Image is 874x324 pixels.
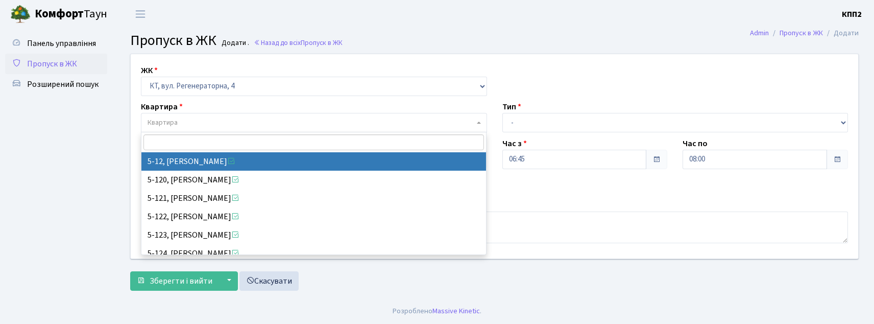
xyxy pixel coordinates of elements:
[141,171,486,189] li: 5-120, [PERSON_NAME]
[683,137,708,150] label: Час по
[141,207,486,226] li: 5-122, [PERSON_NAME]
[128,6,153,22] button: Переключити навігацію
[27,38,96,49] span: Панель управління
[27,79,99,90] span: Розширений пошук
[301,38,343,48] span: Пропуск в ЖК
[35,6,84,22] b: Комфорт
[150,275,212,287] span: Зберегти і вийти
[842,8,862,20] a: КПП2
[220,39,249,48] small: Додати .
[432,306,480,316] a: Massive Kinetic
[5,33,107,54] a: Панель управління
[842,9,862,20] b: КПП2
[141,226,486,244] li: 5-123, [PERSON_NAME]
[254,38,343,48] a: Назад до всіхПропуск в ЖК
[5,54,107,74] a: Пропуск в ЖК
[502,137,527,150] label: Час з
[750,28,769,38] a: Admin
[141,189,486,207] li: 5-121, [PERSON_NAME]
[130,30,216,51] span: Пропуск в ЖК
[780,28,823,38] a: Пропуск в ЖК
[239,271,299,291] a: Скасувати
[141,152,486,171] li: 5-12, [PERSON_NAME]
[5,74,107,95] a: Розширений пошук
[823,28,859,39] li: Додати
[148,118,178,128] span: Квартира
[502,101,521,113] label: Тип
[141,244,486,263] li: 5-124, [PERSON_NAME]
[27,58,77,70] span: Пропуск в ЖК
[141,101,183,113] label: Квартира
[735,22,874,44] nav: breadcrumb
[141,64,158,77] label: ЖК
[393,306,481,317] div: Розроблено .
[10,4,31,25] img: logo.png
[35,6,107,23] span: Таун
[130,271,219,291] button: Зберегти і вийти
